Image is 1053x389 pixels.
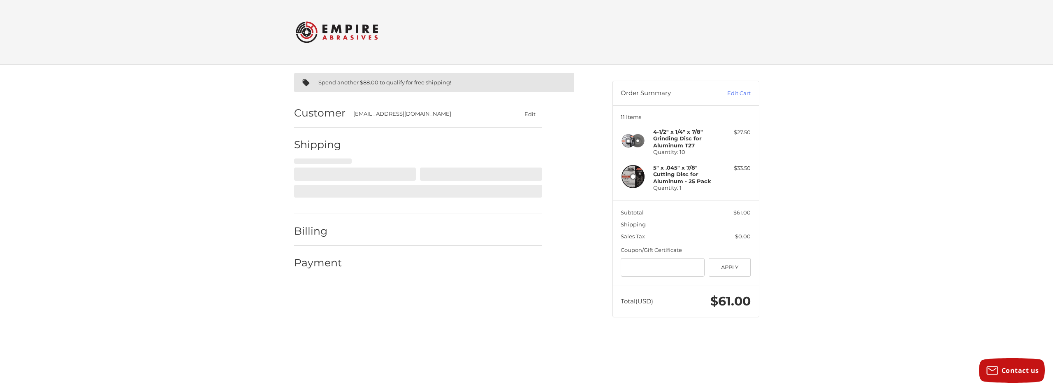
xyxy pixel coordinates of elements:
h2: Payment [294,256,342,269]
h4: Quantity: 1 [653,164,716,191]
span: Subtotal [621,209,644,216]
div: $27.50 [718,128,751,137]
span: Spend another $88.00 to qualify for free shipping! [318,79,451,86]
span: $0.00 [735,233,751,240]
button: Contact us [979,358,1045,383]
h3: 11 Items [621,114,751,120]
span: Sales Tax [621,233,645,240]
span: Shipping [621,221,646,228]
button: Apply [709,258,751,277]
span: $61.00 [733,209,751,216]
h4: Quantity: 10 [653,128,716,155]
span: Total (USD) [621,297,653,305]
button: Edit [518,108,542,120]
div: [EMAIL_ADDRESS][DOMAIN_NAME] [353,110,502,118]
strong: 5" x .045" x 7/8" Cutting Disc for Aluminum - 25 Pack [653,164,711,184]
span: Contact us [1002,366,1039,375]
span: -- [747,221,751,228]
strong: 4-1/2" x 1/4" x 7/8" Grinding Disc for Aluminum T27 [653,128,703,149]
div: $33.50 [718,164,751,172]
a: Edit Cart [709,89,751,98]
span: $61.00 [710,293,751,309]
div: Coupon/Gift Certificate [621,246,751,254]
h2: Billing [294,225,342,238]
h2: Shipping [294,138,342,151]
img: Empire Abrasives [296,16,378,48]
input: Gift Certificate or Coupon Code [621,258,705,277]
h2: Customer [294,107,346,119]
h3: Order Summary [621,89,709,98]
